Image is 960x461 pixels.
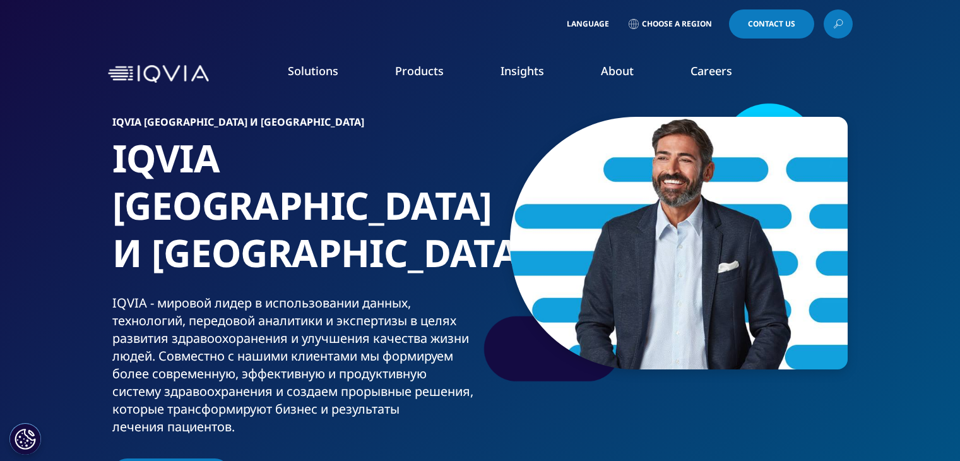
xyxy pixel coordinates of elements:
[748,20,795,28] span: Contact Us
[112,117,475,135] h6: IQVIA [GEOGRAPHIC_DATA] и [GEOGRAPHIC_DATA]
[729,9,814,39] a: Contact Us
[642,19,712,29] span: Choose a Region
[395,63,444,78] a: Products
[601,63,634,78] a: About
[9,423,41,455] button: Настройки файлов cookie
[501,63,544,78] a: Insights
[112,294,475,436] div: IQVIA - мировой лидер в использовании данных, технологий, передовой аналитики и экспертизы в целя...
[288,63,338,78] a: Solutions
[510,117,848,369] img: 6_rbuportraitoption.jpg
[112,135,475,294] h1: IQVIA [GEOGRAPHIC_DATA] И [GEOGRAPHIC_DATA]
[214,44,853,104] nav: Primary
[690,63,732,78] a: Careers
[567,19,609,29] span: Language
